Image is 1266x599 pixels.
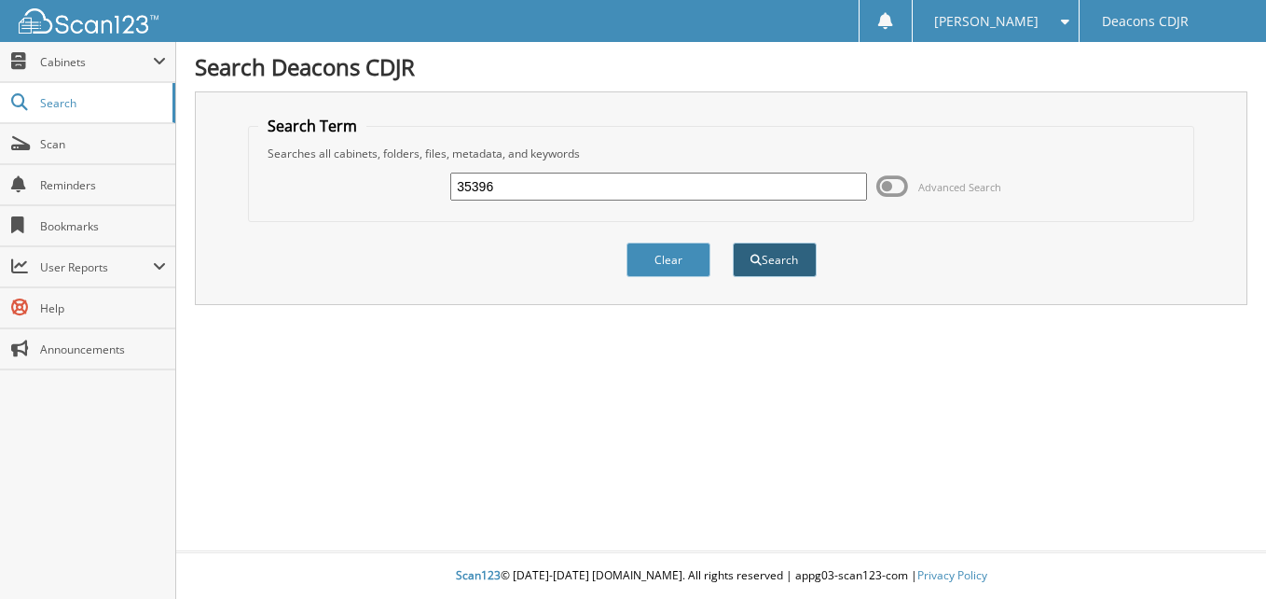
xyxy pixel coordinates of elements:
[733,243,817,277] button: Search
[1173,509,1266,599] iframe: Chat Widget
[917,567,987,583] a: Privacy Policy
[40,177,166,193] span: Reminders
[176,553,1266,599] div: © [DATE]-[DATE] [DOMAIN_NAME]. All rights reserved | appg03-scan123-com |
[918,180,1001,194] span: Advanced Search
[258,146,1183,161] div: Searches all cabinets, folders, files, metadata, and keywords
[40,54,153,70] span: Cabinets
[456,567,501,583] span: Scan123
[258,116,366,136] legend: Search Term
[40,259,153,275] span: User Reports
[40,341,166,357] span: Announcements
[19,8,158,34] img: scan123-logo-white.svg
[40,218,166,234] span: Bookmarks
[195,51,1247,82] h1: Search Deacons CDJR
[40,300,166,316] span: Help
[626,243,710,277] button: Clear
[934,16,1039,27] span: [PERSON_NAME]
[1102,16,1189,27] span: Deacons CDJR
[40,136,166,152] span: Scan
[40,95,163,111] span: Search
